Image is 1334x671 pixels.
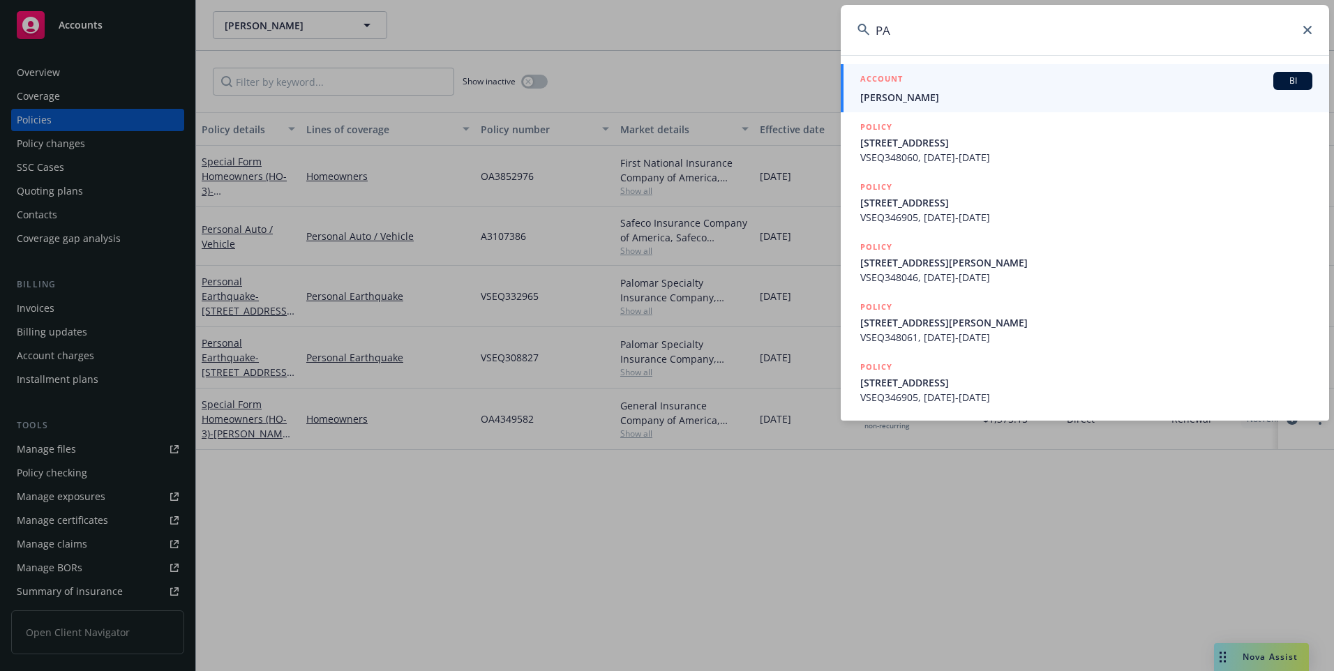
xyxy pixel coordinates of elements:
input: Search... [841,5,1329,55]
span: [PERSON_NAME] [860,90,1312,105]
h5: POLICY [860,300,892,314]
h5: POLICY [860,120,892,134]
a: ACCOUNTBI[PERSON_NAME] [841,64,1329,112]
h5: POLICY [860,360,892,374]
span: [STREET_ADDRESS][PERSON_NAME] [860,315,1312,330]
span: [STREET_ADDRESS] [860,375,1312,390]
span: VSEQ348061, [DATE]-[DATE] [860,330,1312,345]
span: [STREET_ADDRESS] [860,195,1312,210]
a: POLICY[STREET_ADDRESS]VSEQ346905, [DATE]-[DATE] [841,172,1329,232]
h5: POLICY [860,180,892,194]
a: POLICY[STREET_ADDRESS]VSEQ348060, [DATE]-[DATE] [841,112,1329,172]
a: POLICY[STREET_ADDRESS][PERSON_NAME]VSEQ348046, [DATE]-[DATE] [841,232,1329,292]
a: POLICY[STREET_ADDRESS][PERSON_NAME]VSEQ348061, [DATE]-[DATE] [841,292,1329,352]
span: VSEQ346905, [DATE]-[DATE] [860,390,1312,405]
span: BI [1279,75,1307,87]
span: [STREET_ADDRESS][PERSON_NAME] [860,255,1312,270]
span: VSEQ348046, [DATE]-[DATE] [860,270,1312,285]
a: POLICY[STREET_ADDRESS]VSEQ346905, [DATE]-[DATE] [841,352,1329,412]
h5: ACCOUNT [860,72,903,89]
span: VSEQ348060, [DATE]-[DATE] [860,150,1312,165]
span: [STREET_ADDRESS] [860,135,1312,150]
h5: POLICY [860,240,892,254]
span: VSEQ346905, [DATE]-[DATE] [860,210,1312,225]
